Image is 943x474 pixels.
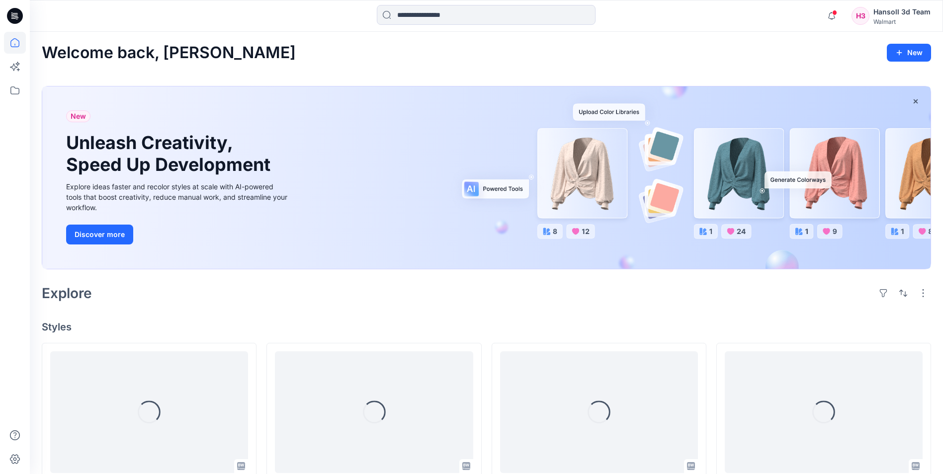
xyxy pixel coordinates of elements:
[66,181,290,213] div: Explore ideas faster and recolor styles at scale with AI-powered tools that boost creativity, red...
[873,18,931,25] div: Walmart
[42,285,92,301] h2: Explore
[66,225,290,244] a: Discover more
[852,7,869,25] div: H3
[887,44,931,62] button: New
[42,321,931,333] h4: Styles
[66,225,133,244] button: Discover more
[873,6,931,18] div: Hansoll 3d Team
[71,110,86,122] span: New
[66,132,275,175] h1: Unleash Creativity, Speed Up Development
[42,44,296,62] h2: Welcome back, [PERSON_NAME]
